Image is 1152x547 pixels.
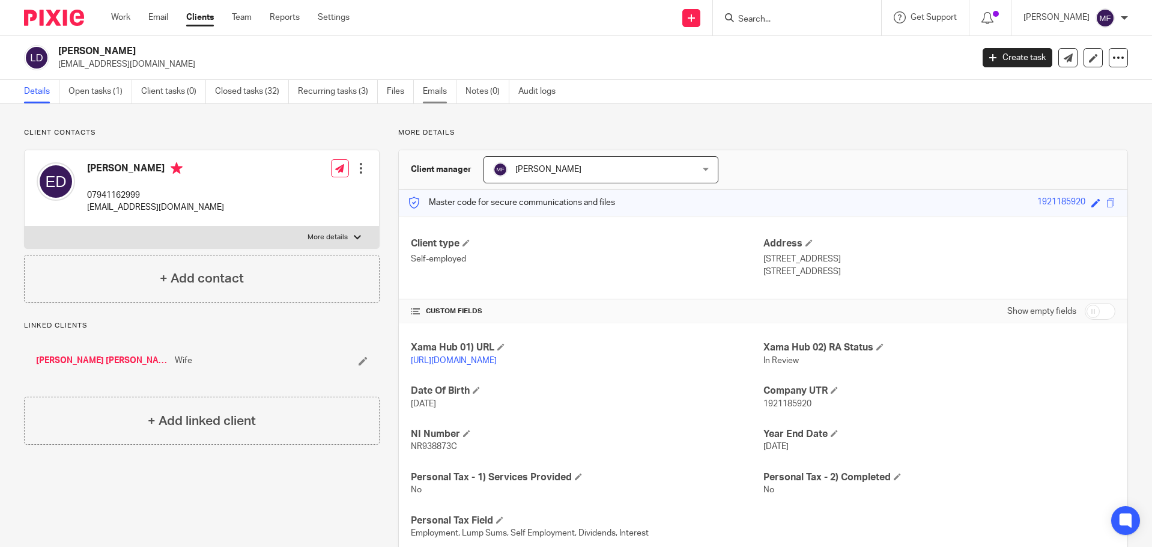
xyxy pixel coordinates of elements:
[465,80,509,103] a: Notes (0)
[58,45,783,58] h2: [PERSON_NAME]
[411,515,763,527] h4: Personal Tax Field
[763,486,774,494] span: No
[232,11,252,23] a: Team
[411,385,763,397] h4: Date Of Birth
[763,428,1115,441] h4: Year End Date
[215,80,289,103] a: Closed tasks (32)
[411,307,763,316] h4: CUSTOM FIELDS
[1096,8,1115,28] img: svg%3E
[270,11,300,23] a: Reports
[423,80,456,103] a: Emails
[24,10,84,26] img: Pixie
[87,189,224,201] p: 07941162999
[1037,196,1085,210] div: 1921185920
[763,400,811,408] span: 1921185920
[411,486,422,494] span: No
[411,442,457,451] span: NR938873C
[387,80,414,103] a: Files
[411,341,763,354] h4: Xama Hub 01) URL
[298,80,378,103] a: Recurring tasks (3)
[37,162,75,201] img: svg%3E
[308,233,348,242] p: More details
[515,165,581,174] span: [PERSON_NAME]
[141,80,206,103] a: Client tasks (0)
[87,201,224,213] p: [EMAIL_ADDRESS][DOMAIN_NAME]
[148,11,168,23] a: Email
[411,163,471,176] h3: Client manager
[171,162,183,174] i: Primary
[763,356,799,365] span: In Review
[408,197,615,209] p: Master code for secure communications and files
[24,128,380,138] p: Client contacts
[411,400,436,408] span: [DATE]
[24,80,59,103] a: Details
[411,237,763,250] h4: Client type
[411,356,497,365] a: [URL][DOMAIN_NAME]
[411,529,649,537] span: Employment, Lump Sums, Self Employment, Dividends, Interest
[186,11,214,23] a: Clients
[160,269,244,288] h4: + Add contact
[398,128,1128,138] p: More details
[318,11,350,23] a: Settings
[763,253,1115,265] p: [STREET_ADDRESS]
[763,385,1115,397] h4: Company UTR
[763,471,1115,484] h4: Personal Tax - 2) Completed
[68,80,132,103] a: Open tasks (1)
[1023,11,1090,23] p: [PERSON_NAME]
[518,80,565,103] a: Audit logs
[763,442,789,451] span: [DATE]
[983,48,1052,67] a: Create task
[58,58,965,70] p: [EMAIL_ADDRESS][DOMAIN_NAME]
[737,14,845,25] input: Search
[24,321,380,331] p: Linked clients
[111,11,130,23] a: Work
[411,253,763,265] p: Self-employed
[24,45,49,70] img: svg%3E
[763,237,1115,250] h4: Address
[148,412,256,430] h4: + Add linked client
[87,162,224,177] h4: [PERSON_NAME]
[763,266,1115,278] p: [STREET_ADDRESS]
[493,162,508,177] img: svg%3E
[175,355,192,367] span: Wife
[36,355,169,367] a: [PERSON_NAME] [PERSON_NAME]
[411,471,763,484] h4: Personal Tax - 1) Services Provided
[411,428,763,441] h4: NI Number
[763,341,1115,354] h4: Xama Hub 02) RA Status
[911,13,957,22] span: Get Support
[1007,305,1076,317] label: Show empty fields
